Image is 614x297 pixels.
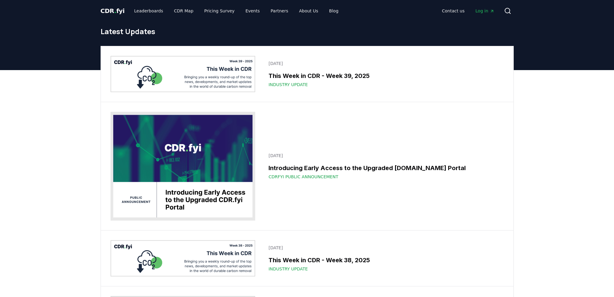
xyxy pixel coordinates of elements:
[437,5,469,16] a: Contact us
[268,266,308,272] span: Industry Update
[268,60,500,66] p: [DATE]
[475,8,494,14] span: Log in
[268,71,500,80] h3: This Week in CDR - Week 39, 2025
[324,5,343,16] a: Blog
[101,7,125,15] a: CDR.fyi
[101,27,514,36] h1: Latest Updates
[268,174,338,180] span: CDRfyi Public Announcement
[169,5,198,16] a: CDR Map
[265,57,503,91] a: [DATE]This Week in CDR - Week 39, 2025Industry Update
[265,241,503,276] a: [DATE]This Week in CDR - Week 38, 2025Industry Update
[471,5,499,16] a: Log in
[265,149,503,183] a: [DATE]Introducing Early Access to the Upgraded [DOMAIN_NAME] PortalCDRfyi Public Announcement
[241,5,265,16] a: Events
[268,163,500,173] h3: Introducing Early Access to the Upgraded [DOMAIN_NAME] Portal
[268,245,500,251] p: [DATE]
[268,82,308,88] span: Industry Update
[111,56,256,92] img: This Week in CDR - Week 39, 2025 blog post image
[111,240,256,276] img: This Week in CDR - Week 38, 2025 blog post image
[114,7,116,15] span: .
[129,5,343,16] nav: Main
[266,5,293,16] a: Partners
[268,256,500,265] h3: This Week in CDR - Week 38, 2025
[268,153,500,159] p: [DATE]
[129,5,168,16] a: Leaderboards
[111,112,256,221] img: Introducing Early Access to the Upgraded CDR.fyi Portal blog post image
[437,5,499,16] nav: Main
[294,5,323,16] a: About Us
[199,5,239,16] a: Pricing Survey
[101,7,125,15] span: CDR fyi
